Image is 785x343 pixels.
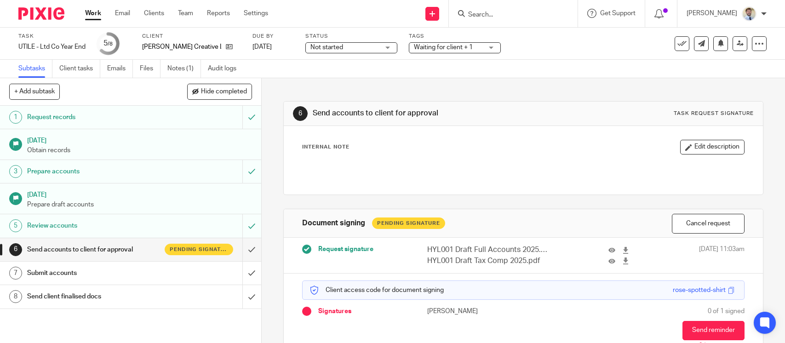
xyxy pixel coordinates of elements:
[427,256,548,266] p: HYL001 Draft Tax Comp 2025.pdf
[142,42,221,51] p: [PERSON_NAME] Creative Ltd
[103,38,113,49] div: 5
[59,60,100,78] a: Client tasks
[310,44,343,51] span: Not started
[414,44,473,51] span: Waiting for client + 1
[9,290,22,303] div: 8
[170,246,228,253] span: Pending signature
[409,33,501,40] label: Tags
[108,41,113,46] small: /8
[309,286,444,295] p: Client access code for document signing
[680,140,745,154] button: Edit description
[467,11,550,19] input: Search
[18,42,86,51] div: UTILE - Ltd Co Year End
[9,84,60,99] button: + Add subtask
[207,9,230,18] a: Reports
[27,146,252,155] p: Obtain records
[318,307,351,316] span: Signatures
[699,245,745,266] span: [DATE] 11:03am
[674,110,754,117] div: Task request signature
[27,165,165,178] h1: Prepare accounts
[115,9,130,18] a: Email
[708,307,745,316] span: 0 of 1 signed
[27,200,252,209] p: Prepare draft accounts
[682,321,745,340] button: Send reminder
[600,10,636,17] span: Get Support
[27,134,252,145] h1: [DATE]
[252,44,272,50] span: [DATE]
[252,33,294,40] label: Due by
[372,217,445,229] div: Pending Signature
[27,110,165,124] h1: Request records
[244,9,268,18] a: Settings
[167,60,201,78] a: Notes (1)
[18,7,64,20] img: Pixie
[9,267,22,280] div: 7
[9,219,22,232] div: 5
[187,84,252,99] button: Hide completed
[318,245,373,254] span: Request signature
[313,109,543,118] h1: Send accounts to client for approval
[18,33,86,40] label: Task
[302,143,350,151] p: Internal Note
[27,188,252,200] h1: [DATE]
[142,33,241,40] label: Client
[178,9,193,18] a: Team
[107,60,133,78] a: Emails
[427,245,548,255] p: HYL001 Draft Full Accounts 2025.pdf
[144,9,164,18] a: Clients
[9,111,22,124] div: 1
[140,60,160,78] a: Files
[9,243,22,256] div: 6
[302,218,365,228] h1: Document signing
[427,307,523,316] p: [PERSON_NAME]
[208,60,243,78] a: Audit logs
[687,9,737,18] p: [PERSON_NAME]
[27,243,165,257] h1: Send accounts to client for approval
[201,88,247,96] span: Hide completed
[27,219,165,233] h1: Review accounts
[673,286,726,295] div: rose-spotted-shirt
[672,214,745,234] button: Cancel request
[305,33,397,40] label: Status
[293,106,308,121] div: 6
[742,6,756,21] img: 1693835698283.jfif
[9,165,22,178] div: 3
[85,9,101,18] a: Work
[18,60,52,78] a: Subtasks
[27,290,165,303] h1: Send client finalised docs
[27,266,165,280] h1: Submit accounts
